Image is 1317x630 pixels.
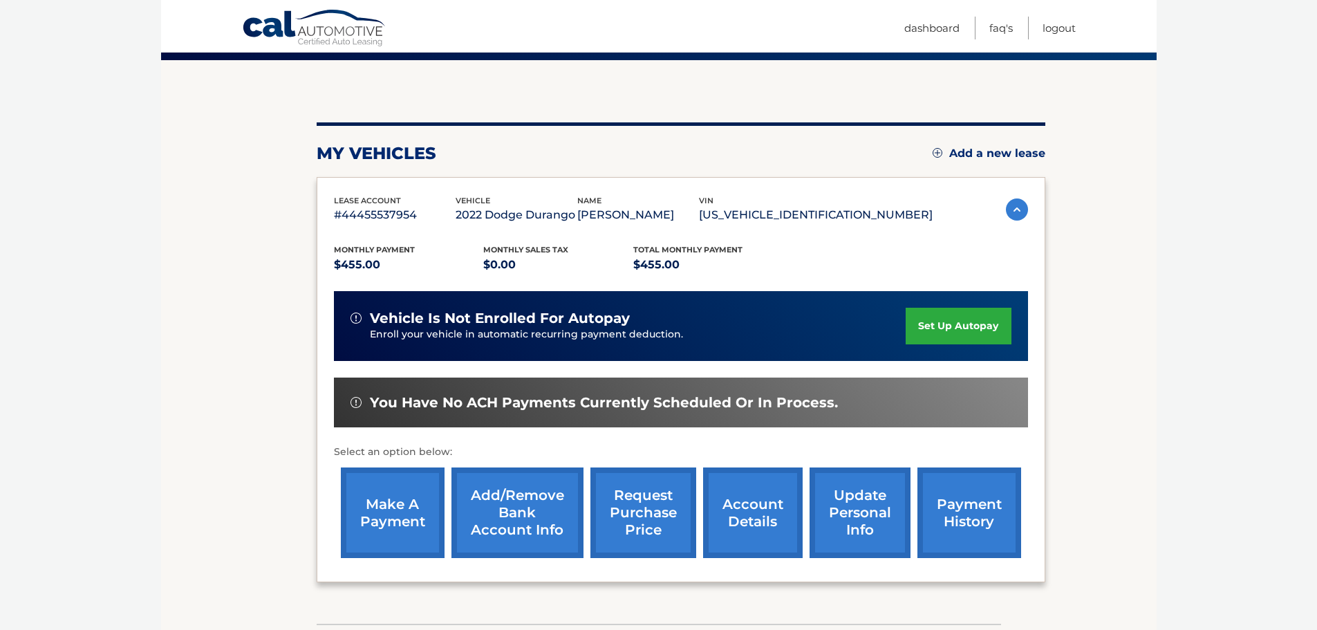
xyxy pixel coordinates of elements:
span: Monthly sales Tax [483,245,568,254]
a: Dashboard [904,17,960,39]
a: set up autopay [906,308,1011,344]
span: name [577,196,601,205]
p: Select an option below: [334,444,1028,461]
a: make a payment [341,467,445,558]
img: alert-white.svg [351,397,362,408]
a: update personal info [810,467,910,558]
p: [US_VEHICLE_IDENTIFICATION_NUMBER] [699,205,933,225]
a: FAQ's [989,17,1013,39]
a: Cal Automotive [242,9,387,49]
a: Logout [1043,17,1076,39]
img: accordion-active.svg [1006,198,1028,221]
p: 2022 Dodge Durango [456,205,577,225]
p: Enroll your vehicle in automatic recurring payment deduction. [370,327,906,342]
span: Monthly Payment [334,245,415,254]
a: payment history [917,467,1021,558]
a: request purchase price [590,467,696,558]
span: Total Monthly Payment [633,245,742,254]
p: $455.00 [633,255,783,275]
img: add.svg [933,148,942,158]
span: vehicle is not enrolled for autopay [370,310,630,327]
span: vin [699,196,713,205]
p: $0.00 [483,255,633,275]
span: You have no ACH payments currently scheduled or in process. [370,394,838,411]
p: #44455537954 [334,205,456,225]
span: lease account [334,196,401,205]
h2: my vehicles [317,143,436,164]
a: account details [703,467,803,558]
span: vehicle [456,196,490,205]
img: alert-white.svg [351,313,362,324]
p: $455.00 [334,255,484,275]
a: Add/Remove bank account info [451,467,583,558]
p: [PERSON_NAME] [577,205,699,225]
a: Add a new lease [933,147,1045,160]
